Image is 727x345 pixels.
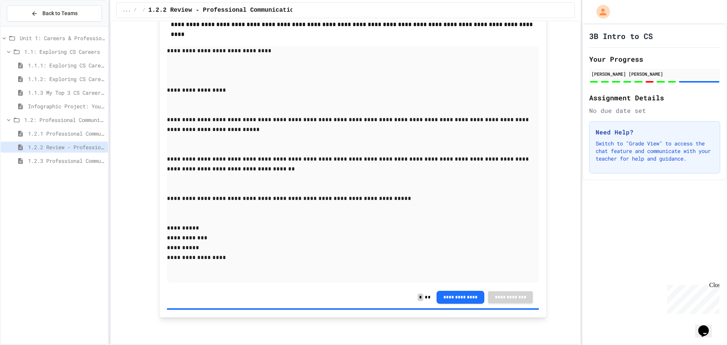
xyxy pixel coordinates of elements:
[589,106,720,115] div: No due date set
[28,130,105,137] span: 1.2.1 Professional Communication
[28,61,105,69] span: 1.1.1: Exploring CS Careers
[20,34,105,42] span: Unit 1: Careers & Professionalism
[3,3,52,48] div: Chat with us now!Close
[664,282,719,314] iframe: chat widget
[589,54,720,64] h2: Your Progress
[596,140,714,162] p: Switch to "Grade View" to access the chat feature and communicate with your teacher for help and ...
[148,6,298,15] span: 1.2.2 Review - Professional Communication
[28,75,105,83] span: 1.1.2: Exploring CS Careers - Review
[28,143,105,151] span: 1.2.2 Review - Professional Communication
[24,48,105,56] span: 1.1: Exploring CS Careers
[589,92,720,103] h2: Assignment Details
[28,102,105,110] span: Infographic Project: Your favorite CS
[7,5,102,22] button: Back to Teams
[695,315,719,337] iframe: chat widget
[24,116,105,124] span: 1.2: Professional Communication
[143,7,145,13] span: /
[588,3,612,20] div: My Account
[42,9,78,17] span: Back to Teams
[134,7,136,13] span: /
[28,89,105,97] span: 1.1.3 My Top 3 CS Careers!
[28,157,105,165] span: 1.2.3 Professional Communication Challenge
[123,7,131,13] span: ...
[596,128,714,137] h3: Need Help?
[591,70,718,77] div: [PERSON_NAME] [PERSON_NAME]
[589,31,653,41] h1: 3B Intro to CS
